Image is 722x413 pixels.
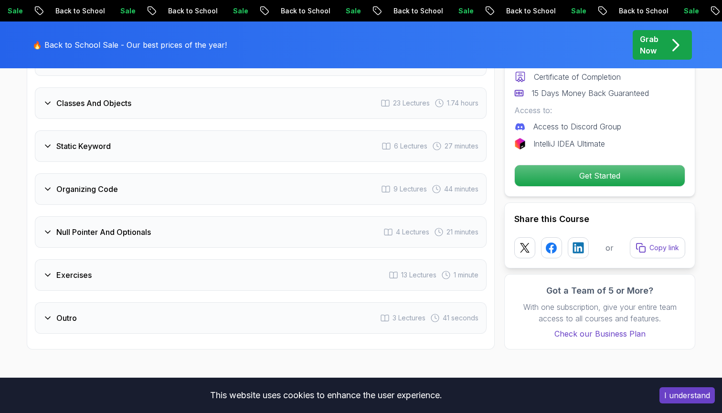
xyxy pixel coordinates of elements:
span: 1 minute [454,270,478,280]
p: Back to School [201,6,266,16]
p: With one subscription, give your entire team access to all courses and features. [514,301,685,324]
span: 13 Lectures [401,270,436,280]
img: jetbrains logo [514,138,526,149]
p: Access to Discord Group [533,121,621,132]
span: 21 minutes [446,227,478,237]
span: 23 Lectures [393,98,430,108]
p: Copy link [649,243,679,253]
span: 44 minutes [444,184,478,194]
p: Certificate of Completion [534,71,621,83]
p: IntelliJ IDEA Ultimate [533,138,605,149]
p: Sale [379,6,409,16]
p: 🔥 Back to School Sale - Our best prices of the year! [32,39,227,51]
button: Organizing Code9 Lectures 44 minutes [35,173,487,205]
p: Grab Now [640,33,658,56]
p: 15 Days Money Back Guaranteed [531,87,649,99]
span: 27 minutes [445,141,478,151]
p: Get Started [515,165,685,186]
button: Static Keyword6 Lectures 27 minutes [35,130,487,162]
h3: Classes And Objects [56,97,131,109]
span: 41 seconds [443,313,478,323]
button: Exercises13 Lectures 1 minute [35,259,487,291]
h3: Outro [56,312,77,324]
h3: Null Pointer And Optionals [56,226,151,238]
p: Back to School [88,6,153,16]
p: Sale [491,6,522,16]
button: Get Started [514,165,685,187]
span: 6 Lectures [394,141,427,151]
button: Null Pointer And Optionals4 Lectures 21 minutes [35,216,487,248]
p: Back to School [426,6,491,16]
h3: Static Keyword [56,140,111,152]
p: Sale [266,6,297,16]
h3: Organizing Code [56,183,118,195]
span: 1.74 hours [447,98,478,108]
button: Classes And Objects23 Lectures 1.74 hours [35,87,487,119]
h2: Share this Course [514,212,685,226]
p: Sale [153,6,184,16]
button: Outro3 Lectures 41 seconds [35,302,487,334]
p: Back to School [539,6,604,16]
span: 4 Lectures [396,227,429,237]
p: Sale [41,6,71,16]
p: Back to School [314,6,379,16]
p: Back to School [652,6,717,16]
a: Check our Business Plan [514,328,685,339]
p: Access to: [514,105,685,116]
div: This website uses cookies to enhance the user experience. [7,385,645,406]
button: Accept cookies [659,387,715,403]
span: 9 Lectures [393,184,427,194]
button: Copy link [630,237,685,258]
h3: Exercises [56,269,92,281]
p: or [605,242,614,254]
p: Sale [604,6,635,16]
h3: Got a Team of 5 or More? [514,284,685,297]
span: 3 Lectures [393,313,425,323]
